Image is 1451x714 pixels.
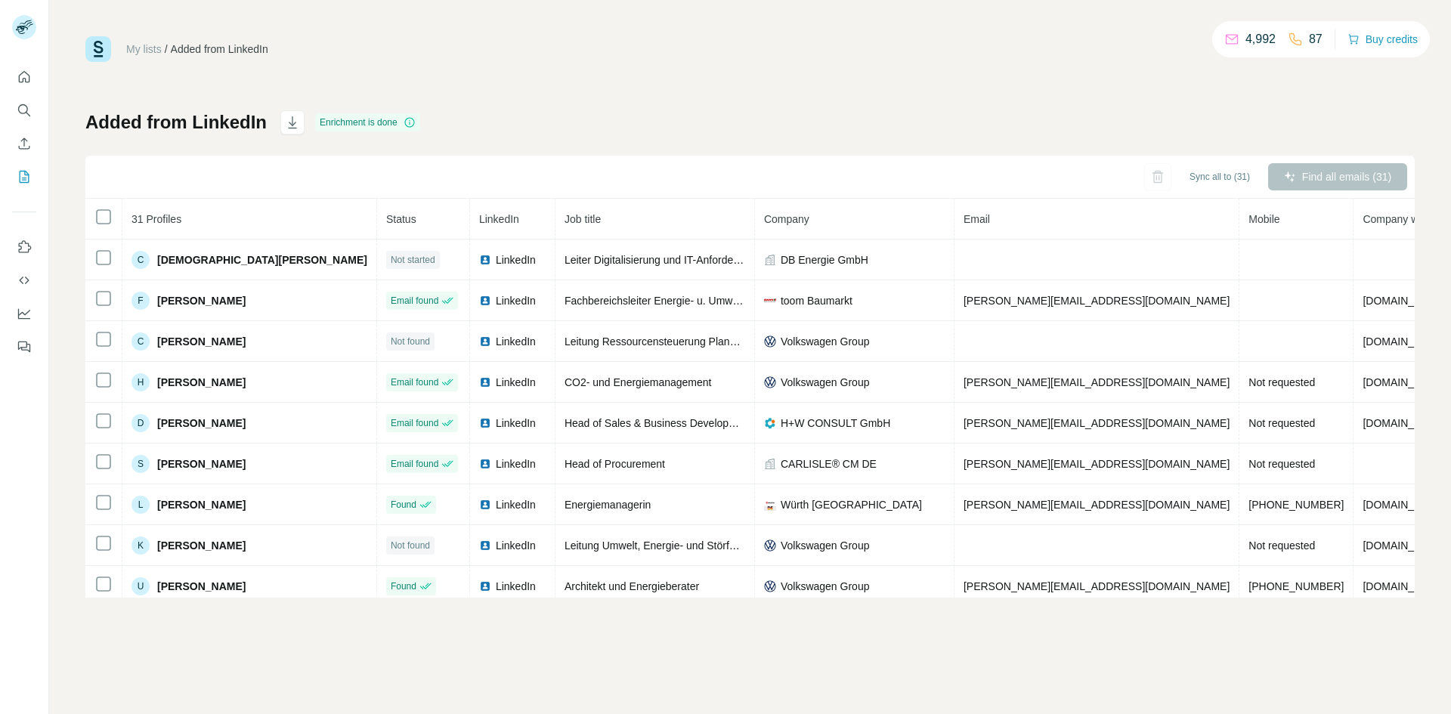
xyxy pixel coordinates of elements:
span: [DOMAIN_NAME] [1363,580,1447,592]
button: My lists [12,163,36,190]
button: Sync all to (31) [1179,165,1261,188]
span: Not started [391,253,435,267]
span: Not found [391,335,430,348]
span: LinkedIn [496,497,536,512]
button: Quick start [12,63,36,91]
span: [PERSON_NAME][EMAIL_ADDRESS][DOMAIN_NAME] [964,499,1230,511]
div: Added from LinkedIn [171,42,268,57]
img: company-logo [764,499,776,511]
span: LinkedIn [496,293,536,308]
div: C [131,332,150,351]
img: LinkedIn logo [479,417,491,429]
span: Architekt und Energieberater [565,580,699,592]
span: Not found [391,539,430,552]
span: [DOMAIN_NAME] [1363,539,1447,552]
span: Not requested [1248,539,1315,552]
span: [PERSON_NAME] [157,456,246,471]
button: Dashboard [12,300,36,327]
p: 4,992 [1245,30,1276,48]
span: Email found [391,416,438,430]
img: Surfe Logo [85,36,111,62]
div: D [131,414,150,432]
span: [PHONE_NUMBER] [1248,580,1344,592]
p: 87 [1309,30,1323,48]
span: [PERSON_NAME][EMAIL_ADDRESS][DOMAIN_NAME] [964,376,1230,388]
span: Würth [GEOGRAPHIC_DATA] [781,497,922,512]
img: company-logo [764,417,776,429]
button: Use Surfe on LinkedIn [12,233,36,261]
span: CO2- und Energiemanagement [565,376,712,388]
span: Status [386,213,416,225]
span: LinkedIn [496,456,536,471]
span: [PHONE_NUMBER] [1248,499,1344,511]
span: [PERSON_NAME] [157,375,246,390]
div: F [131,292,150,310]
span: [PERSON_NAME][EMAIL_ADDRESS][DOMAIN_NAME] [964,295,1230,307]
button: Enrich CSV [12,130,36,157]
div: C [131,251,150,269]
span: [DEMOGRAPHIC_DATA][PERSON_NAME] [157,252,367,267]
img: LinkedIn logo [479,539,491,552]
div: U [131,577,150,595]
span: Fachbereichsleiter Energie- u. Umweltmanagement [565,295,806,307]
div: L [131,496,150,514]
span: Found [391,580,416,593]
span: Company website [1363,213,1446,225]
span: [PERSON_NAME] [157,497,246,512]
span: [PERSON_NAME] [157,416,246,431]
span: Email found [391,376,438,389]
span: LinkedIn [496,538,536,553]
span: Email [964,213,990,225]
img: company-logo [764,335,776,348]
img: LinkedIn logo [479,335,491,348]
span: LinkedIn [496,252,536,267]
span: Volkswagen Group [781,375,870,390]
span: Not requested [1248,376,1315,388]
span: Volkswagen Group [781,334,870,349]
button: Feedback [12,333,36,360]
span: Leitung Ressourcensteuerung Planstellen Entwicklung Antriebs- und Energiesystem [565,335,958,348]
span: Sync all to (31) [1190,170,1250,184]
img: LinkedIn logo [479,458,491,470]
div: Enrichment is done [315,113,420,131]
span: [PERSON_NAME] [157,293,246,308]
img: company-logo [764,298,776,302]
span: DB Energie GmbH [781,252,868,267]
span: Mobile [1248,213,1279,225]
span: 31 Profiles [131,213,181,225]
span: Volkswagen Group [781,579,870,594]
span: Head of Procurement [565,458,665,470]
span: [PERSON_NAME] [157,334,246,349]
div: H [131,373,150,391]
span: LinkedIn [496,579,536,594]
span: Job title [565,213,601,225]
span: Energiemanagerin [565,499,651,511]
button: Buy credits [1347,29,1418,50]
span: Company [764,213,809,225]
img: company-logo [764,580,776,592]
button: Use Surfe API [12,267,36,294]
span: toom Baumarkt [781,293,852,308]
span: Leiter Digitalisierung und IT-Anforderungsmanagement Energievertrieb [565,254,896,266]
span: [DOMAIN_NAME] [1363,295,1447,307]
span: Leitung Umwelt, Energie- und Störfallmanagement [565,539,802,552]
span: [DOMAIN_NAME] [1363,335,1447,348]
li: / [165,42,168,57]
h1: Added from LinkedIn [85,110,267,134]
img: company-logo [764,376,776,388]
span: Head of Sales & Business Development [565,417,752,429]
img: company-logo [764,539,776,552]
span: CARLISLE® CM DE [781,456,877,471]
span: LinkedIn [496,416,536,431]
img: LinkedIn logo [479,499,491,511]
span: Volkswagen Group [781,538,870,553]
img: LinkedIn logo [479,254,491,266]
span: [DOMAIN_NAME] [1363,417,1447,429]
a: My lists [126,43,162,55]
div: S [131,455,150,473]
span: [PERSON_NAME] [157,579,246,594]
img: LinkedIn logo [479,376,491,388]
span: H+W CONSULT GmbH [781,416,890,431]
img: LinkedIn logo [479,295,491,307]
span: Found [391,498,416,512]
